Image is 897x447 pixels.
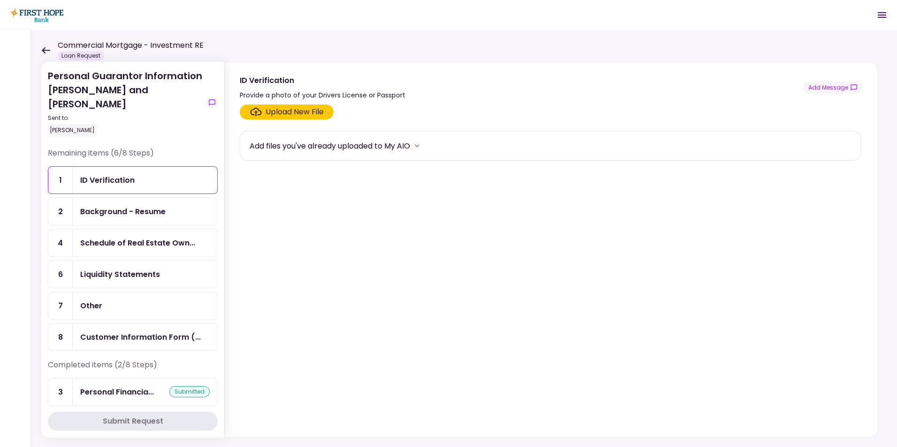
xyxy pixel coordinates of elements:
div: Personal Financial Stmt (fill and sign) [80,386,154,398]
button: show-messages [206,97,218,108]
div: [PERSON_NAME] [48,124,97,136]
div: 3 [48,379,73,405]
div: Sent to: [48,114,203,122]
a: 2Background - Resume [48,198,218,225]
div: Personal Guarantor Information [PERSON_NAME] and [PERSON_NAME] [48,69,203,136]
div: 1 [48,167,73,194]
span: Click here to upload the required document [240,104,334,119]
div: 4 [48,230,73,256]
div: Liquidity Statements [80,268,160,280]
div: Add files you've already uploaded to My AIO [250,140,410,152]
div: ID Verification [240,74,405,86]
div: Remaining items (6/8 Steps) [48,148,218,166]
button: Submit Request [48,412,218,431]
div: Customer Information Form (fill & sign) [80,331,201,343]
div: Provide a photo of your Drivers License or Passport [240,89,405,101]
a: 3Personal Financial Stmt (fill and sign)submitted [48,378,218,406]
div: Background - Resume [80,206,166,217]
button: more [410,139,424,153]
h1: Commercial Mortgage - Investment RE [58,40,204,51]
div: Schedule of Real Estate Owned [80,237,195,249]
a: 4Schedule of Real Estate Owned [48,229,218,257]
a: 8Customer Information Form (fill & sign) [48,323,218,351]
div: 6 [48,261,73,288]
div: 7 [48,292,73,319]
div: Completed items (2/8 Steps) [48,359,218,378]
button: Open menu [871,4,893,26]
div: Loan Request [58,51,104,60]
a: 1ID Verification [48,166,218,194]
div: ID VerificationProvide a photo of your Drivers License or Passportshow-messagesClick here to uplo... [224,62,878,438]
div: Upload New File [266,106,324,118]
div: submitted [169,386,210,397]
a: 7Other [48,292,218,320]
div: Other [80,300,102,312]
div: ID Verification [80,174,135,186]
button: show-messages [803,82,863,94]
div: Submit Request [103,416,163,427]
div: 8 [48,324,73,350]
div: 2 [48,198,73,225]
img: Partner icon [9,8,63,22]
a: 6Liquidity Statements [48,261,218,288]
